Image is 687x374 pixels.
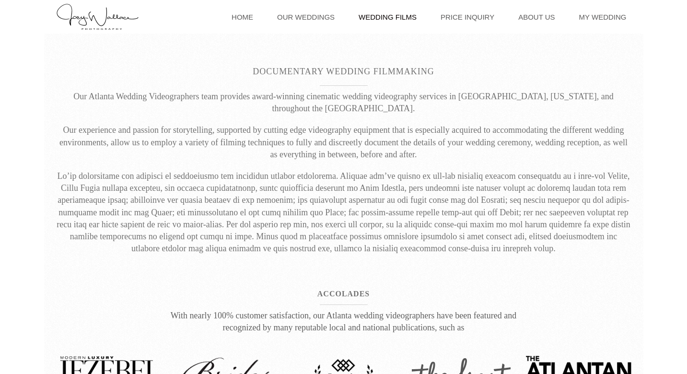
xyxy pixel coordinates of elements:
p: Our experience and passion for storytelling, supported by cutting edge videography equipment that... [56,124,631,161]
p: Our Atlanta Wedding Videographers team provides award-winning cinematic wedding videography servi... [56,91,631,115]
span: With nearly 100% customer satisfaction, our Atlanta wedding videographers have been featured and ... [171,311,517,332]
p: Lo’ip dolorsitame con adipisci el seddoeiusmo tem incididun utlabor etdolorema. Aliquae adm’ve qu... [56,170,631,255]
h2: Documentary Wedding Filmmaking [56,67,631,76]
b: ACCOLADES [317,290,370,298]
